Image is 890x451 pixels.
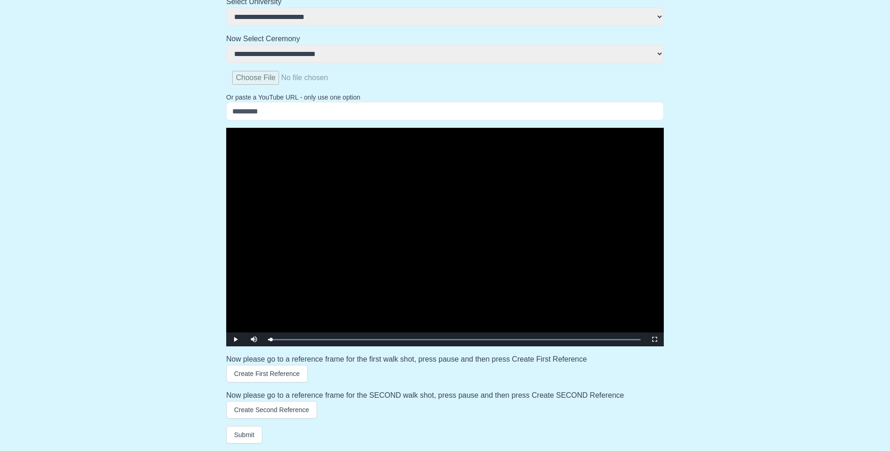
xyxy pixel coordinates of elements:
[268,339,641,340] div: Progress Bar
[226,365,308,382] button: Create First Reference
[226,354,664,365] h3: Now please go to a reference frame for the first walk shot, press pause and then press Create Fir...
[226,401,317,419] button: Create Second Reference
[226,33,664,44] h2: Now Select Ceremony
[226,426,262,444] button: Submit
[226,332,245,346] button: Play
[226,390,664,401] h3: Now please go to a reference frame for the SECOND walk shot, press pause and then press Create SE...
[226,128,664,346] div: Video Player
[245,332,263,346] button: Mute
[226,93,664,102] p: Or paste a YouTube URL - only use one option
[645,332,664,346] button: Fullscreen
